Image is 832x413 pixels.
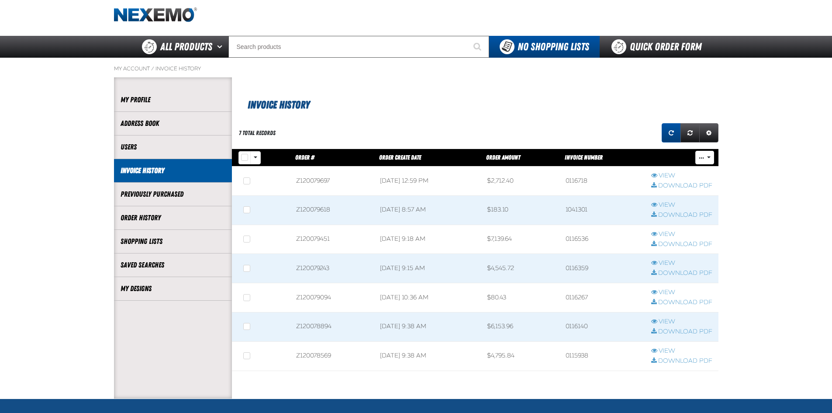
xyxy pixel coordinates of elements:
[651,211,712,219] a: Download PDF row action
[651,288,712,297] a: View row action
[114,7,197,23] img: Nexemo logo
[651,328,712,336] a: Download PDF row action
[121,236,225,246] a: Shopping Lists
[651,201,712,209] a: View row action
[155,65,201,72] a: Invoice History
[114,65,150,72] a: My Account
[651,298,712,307] a: Download PDF row action
[290,283,374,312] td: Z120079094
[695,151,714,164] button: Mass Actions
[374,167,481,196] td: [DATE] 12:59 PM
[518,41,589,53] span: No Shopping Lists
[374,283,481,312] td: [DATE] 10:36 AM
[290,225,374,254] td: Z120079451
[374,195,481,225] td: [DATE] 8:57 AM
[699,156,704,161] span: ...
[481,167,559,196] td: $2,712.40
[645,149,718,167] th: Row actions
[486,154,520,161] a: Order Amount
[481,225,559,254] td: $7,139.64
[121,213,225,223] a: Order History
[489,36,600,58] button: You do not have available Shopping Lists. Open to Create a New List
[559,341,645,371] td: 0115938
[662,123,681,142] a: Refresh grid action
[481,283,559,312] td: $80.43
[481,254,559,283] td: $4,545.72
[290,312,374,342] td: Z120078894
[559,225,645,254] td: 0116536
[151,65,154,72] span: /
[559,254,645,283] td: 0116359
[290,341,374,371] td: Z120078569
[379,154,421,161] a: Order Create Date
[651,269,712,278] a: Download PDF row action
[651,240,712,249] a: Download PDF row action
[651,172,712,180] a: View row action
[121,118,225,128] a: Address Book
[121,166,225,176] a: Invoice History
[481,341,559,371] td: $4,795.84
[559,195,645,225] td: 1041301
[374,341,481,371] td: [DATE] 9:38 AM
[699,123,718,142] a: Expand or Collapse Grid Settings
[651,182,712,190] a: Download PDF row action
[374,254,481,283] td: [DATE] 9:15 AM
[160,39,212,55] span: All Products
[121,189,225,199] a: Previously Purchased
[290,195,374,225] td: Z120079618
[214,36,228,58] button: Open All Products pages
[114,65,718,72] nav: Breadcrumbs
[651,230,712,239] a: View row action
[248,99,310,111] span: Invoice History
[481,312,559,342] td: $6,153.96
[651,318,712,326] a: View row action
[114,7,197,23] a: Home
[374,225,481,254] td: [DATE] 9:18 AM
[600,36,718,58] a: Quick Order Form
[651,357,712,365] a: Download PDF row action
[121,284,225,294] a: My Designs
[559,167,645,196] td: 0116718
[250,151,261,164] button: Rows selection options
[651,347,712,355] a: View row action
[559,283,645,312] td: 0116267
[651,259,712,267] a: View row action
[290,254,374,283] td: Z120079243
[295,154,314,161] a: Order #
[239,129,276,137] div: 7 total records
[228,36,489,58] input: Search
[374,312,481,342] td: [DATE] 9:38 AM
[121,260,225,270] a: Saved Searches
[121,95,225,105] a: My Profile
[481,195,559,225] td: $183.10
[680,123,700,142] a: Reset grid action
[467,36,489,58] button: Start Searching
[559,312,645,342] td: 0116140
[290,167,374,196] td: Z120079697
[565,154,603,161] a: Invoice Number
[121,142,225,152] a: Users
